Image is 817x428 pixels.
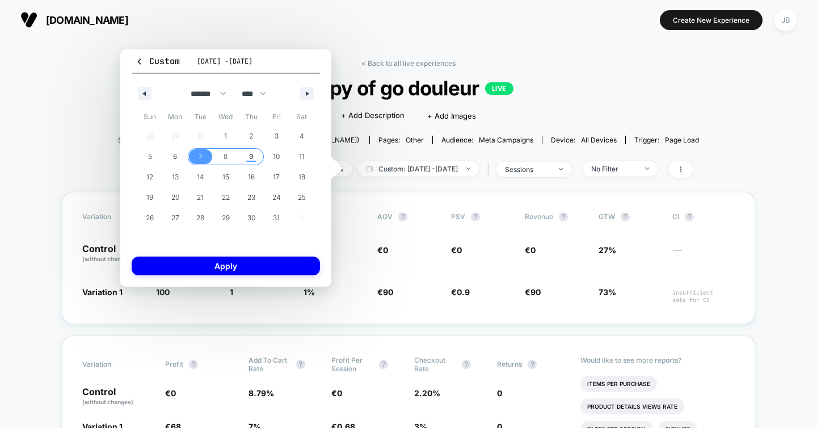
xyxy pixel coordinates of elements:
span: 24 [272,187,281,208]
span: Fri [264,108,289,126]
button: ? [296,360,305,369]
span: 31 [273,208,280,228]
button: 14 [188,167,213,187]
button: 19 [137,187,163,208]
span: 0 [530,245,536,255]
span: € [525,245,536,255]
button: 21 [188,187,213,208]
li: Product Details Views Rate [580,398,684,414]
span: + Add Images [427,111,476,120]
span: € [331,388,342,398]
span: 2 [249,126,253,146]
span: Variation 1 [82,287,123,297]
button: 31 [264,208,289,228]
img: end [645,167,649,170]
span: 13 [172,167,179,187]
button: 5 [137,146,163,167]
span: Wed [213,108,239,126]
span: € [377,287,393,297]
span: 26 [146,208,154,228]
span: 0.9 [457,287,470,297]
button: 26 [137,208,163,228]
span: [DOMAIN_NAME] [46,14,128,26]
button: 12 [137,167,163,187]
div: Pages: [378,136,424,144]
div: Audience: [441,136,533,144]
span: Profit [165,360,183,368]
span: 19 [146,187,153,208]
button: 10 [264,146,289,167]
span: € [377,245,388,255]
span: 29 [222,208,230,228]
span: 11 [299,146,305,167]
span: 23 [247,187,255,208]
span: Sat [289,108,314,126]
span: 90 [383,287,393,297]
p: Control [82,387,154,406]
span: € [165,388,176,398]
button: ? [559,212,568,221]
img: end [466,167,470,170]
span: 27 [171,208,179,228]
span: Add To Cart Rate [249,356,290,373]
span: 17 [273,167,280,187]
div: JB [774,9,797,31]
button: 27 [163,208,188,228]
span: AOV [377,212,393,221]
span: Revenue [525,212,553,221]
button: ? [462,360,471,369]
span: 1 [224,126,227,146]
span: € [451,245,462,255]
span: Thu [238,108,264,126]
p: Would like to see more reports? [580,356,735,364]
button: 4 [289,126,314,146]
span: Custom [135,56,180,67]
button: 6 [163,146,188,167]
span: 21 [197,187,204,208]
span: € [451,287,470,297]
button: Custom[DATE] -[DATE] [132,55,320,74]
button: ? [379,360,388,369]
button: 18 [289,167,314,187]
span: 30 [247,208,255,228]
button: ? [398,212,407,221]
a: < Back to all live experiences [361,59,456,68]
span: OTW [599,212,661,221]
span: Custom: [DATE] - [DATE] [358,161,479,177]
button: Apply [132,257,320,275]
span: --- [672,247,735,263]
button: 16 [238,167,264,187]
span: PSV [451,212,465,221]
span: Tue [188,108,213,126]
button: JB [771,9,800,32]
span: 2.20 % [414,388,440,398]
span: € [525,287,541,297]
span: Insufficient data for CI [672,289,735,304]
button: 23 [238,187,264,208]
button: Create New Experience [660,10,763,30]
span: 73% [599,287,616,297]
span: all devices [581,136,617,144]
p: LIVE [485,82,513,95]
span: 12 [146,167,153,187]
button: [DOMAIN_NAME] [17,11,132,29]
span: 7 [199,146,203,167]
span: 0 [457,245,462,255]
span: Returns [497,360,522,368]
span: 0 [383,245,388,255]
button: 11 [289,146,314,167]
button: ? [685,212,694,221]
button: ? [189,360,198,369]
span: | [485,161,496,178]
button: 20 [163,187,188,208]
span: 25 [298,187,306,208]
button: 22 [213,187,239,208]
img: Visually logo [20,11,37,28]
button: 7 [188,146,213,167]
span: Variation [82,356,145,373]
button: 29 [213,208,239,228]
span: 18 [298,167,305,187]
button: 15 [213,167,239,187]
button: 30 [238,208,264,228]
span: 0 [171,388,176,398]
